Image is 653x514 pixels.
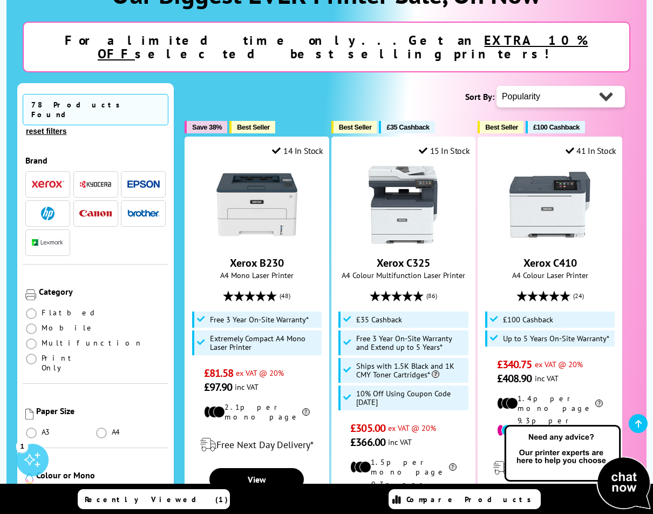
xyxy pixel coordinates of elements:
a: View [209,468,304,491]
span: £35 Cashback [356,315,402,324]
span: (86) [426,286,437,306]
button: HP [29,206,67,221]
span: ex VAT @ 20% [236,368,284,378]
button: Kyocera [76,177,115,192]
span: Sort By: [465,91,494,102]
button: Brother [124,206,163,221]
button: Best Seller [229,121,275,133]
img: Open Live Chat window [502,423,653,512]
button: Save 38% [185,121,227,133]
button: Best Seller [478,121,523,133]
button: £100 Cashback [526,121,585,133]
span: 78 Products Found [23,94,168,125]
span: Print Only [42,353,96,373]
span: Compare Products [406,495,537,504]
img: Lexmark [32,239,64,246]
span: inc VAT [388,437,412,447]
span: Extremely Compact A4 Mono Laser Printer [210,334,319,351]
button: Xerox [29,177,67,192]
div: 14 In Stock [272,145,323,156]
span: Best Seller [237,123,270,131]
a: Xerox C410 [523,256,577,270]
img: Xerox C410 [509,164,590,245]
div: 1 [16,440,28,452]
u: EXTRA 10% OFF [98,32,588,62]
img: Category [25,289,36,300]
span: Mobile [42,323,95,333]
button: £35 Cashback [379,121,434,133]
span: ex VAT @ 20% [535,359,583,369]
span: Save 38% [192,123,222,131]
img: Xerox [32,180,64,188]
div: Brand [25,155,166,166]
img: Brother [127,209,160,217]
img: Canon [79,210,112,217]
span: £305.00 [350,421,385,435]
div: 41 In Stock [566,145,616,156]
span: £408.90 [497,371,532,385]
a: Xerox B230 [216,236,297,247]
li: 1.4p per mono page [497,394,603,413]
li: 2.1p per mono page [204,402,310,422]
div: Category [39,286,166,297]
span: A3 [42,427,51,437]
button: Best Seller [331,121,377,133]
span: 10% Off Using Coupon Code [DATE] [356,389,466,407]
span: £366.00 [350,435,385,449]
span: inc VAT [235,382,259,392]
span: Recently Viewed (1) [85,495,228,504]
li: 9.3p per colour page [497,416,603,445]
div: Colour or Mono [36,470,166,481]
span: £100 Cashback [503,315,553,324]
div: Paper Size [36,405,166,416]
a: Xerox C325 [377,256,430,270]
span: Free 3 Year On-Site Warranty and Extend up to 5 Years* [356,334,466,351]
span: (48) [280,286,290,306]
span: Up to 5 Years On-Site Warranty* [503,334,609,343]
span: Ships with 1.5K Black and 1K CMY Toner Cartridges* [356,362,466,379]
span: A4 Colour Multifunction Laser Printer [337,270,470,280]
span: Best Seller [339,123,372,131]
a: Recently Viewed (1) [78,489,230,509]
span: A4 Mono Laser Printer [191,270,323,280]
img: HP [41,207,55,220]
span: Best Seller [485,123,518,131]
span: Multifunction [42,338,143,348]
img: Epson [127,180,160,188]
span: A4 Colour Laser Printer [484,270,616,280]
img: Xerox C325 [363,164,444,245]
img: Xerox B230 [216,164,297,245]
button: Lexmark [29,235,67,250]
strong: For a limited time only...Get an selected best selling printers! [65,32,588,62]
span: £81.58 [204,366,234,380]
button: Epson [124,177,163,192]
a: Xerox B230 [230,256,284,270]
button: reset filters [23,126,70,136]
span: A4 [112,427,121,437]
span: £340.75 [497,357,532,371]
img: Kyocera [79,180,112,188]
div: modal_delivery [191,430,323,460]
span: £100 Cashback [533,123,580,131]
img: Paper Size [25,409,33,420]
div: modal_delivery [484,453,616,483]
button: Canon [76,206,115,221]
a: Compare Products [389,489,541,509]
span: £35 Cashback [386,123,429,131]
div: 15 In Stock [419,145,470,156]
img: Colour or Mono [25,473,33,484]
li: 9.3p per colour page [350,479,456,509]
li: 1.5p per mono page [350,457,456,477]
span: £97.90 [204,380,233,394]
span: (24) [573,286,584,306]
span: inc VAT [535,373,559,383]
a: Xerox C410 [509,236,590,247]
span: Free 3 Year On-Site Warranty* [210,315,309,324]
a: Xerox C325 [363,236,444,247]
span: Flatbed [42,308,98,317]
span: ex VAT @ 20% [388,423,436,433]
